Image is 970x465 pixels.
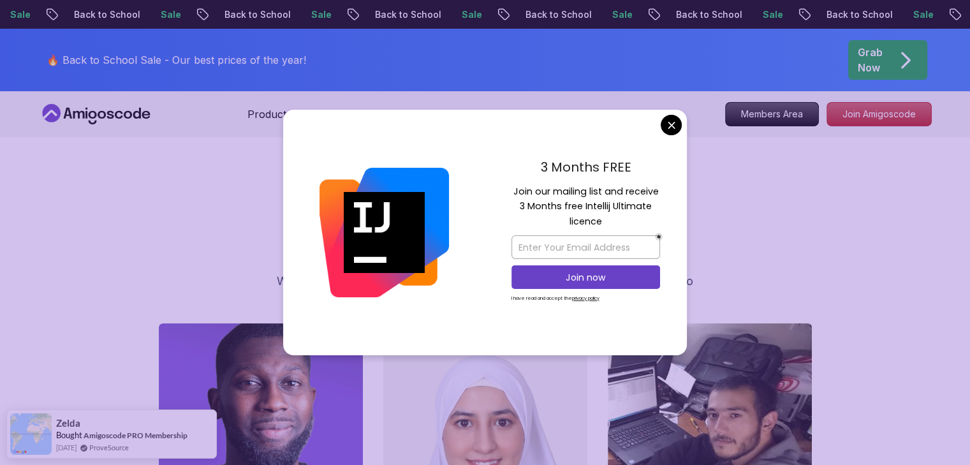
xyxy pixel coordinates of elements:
h2: Meet the team behind Amigoscode [39,239,932,265]
p: Back to School [362,8,448,21]
a: ProveSource [89,442,129,453]
p: Back to School [211,8,298,21]
img: provesource social proof notification image [10,413,52,455]
button: Resources [332,107,399,132]
p: Back to School [61,8,147,21]
p: 🔥 Back to School Sale - Our best prices of the year! [47,52,306,68]
p: Sale [298,8,339,21]
a: Join Amigoscode [827,102,932,126]
span: Bought [56,430,82,440]
p: Sale [448,8,489,21]
a: Amigoscode PRO Membership [84,431,187,440]
span: Zelda [56,418,80,429]
a: For Business [568,107,631,122]
span: [DATE] [56,442,77,453]
a: Members Area [725,102,819,126]
a: Testimonials [483,107,543,122]
p: Members Area [726,103,818,126]
button: Products [247,107,307,132]
p: Sale [900,8,941,21]
a: Pricing [425,107,458,122]
p: Products [247,107,291,122]
p: Sale [599,8,640,21]
p: Sale [749,8,790,21]
p: Back to School [813,8,900,21]
p: Back to School [663,8,749,21]
p: Join Amigoscode [827,103,931,126]
p: Sale [147,8,188,21]
p: Back to School [512,8,599,21]
p: Resources [332,107,384,122]
p: We’re a small team that loves to create great experiences, Click any member to explore their Port... [271,272,700,308]
p: Grab Now [858,45,883,75]
p: The team [39,214,932,232]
